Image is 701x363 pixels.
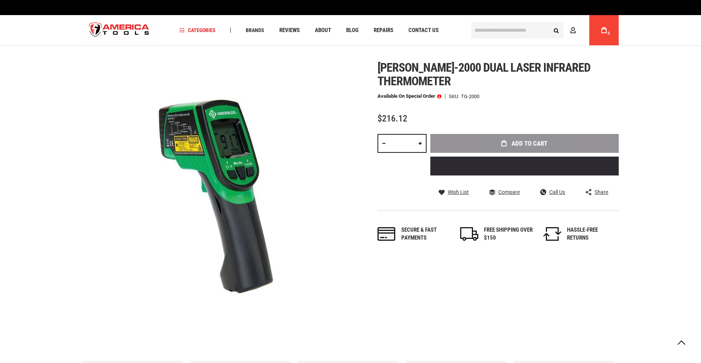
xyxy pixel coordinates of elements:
[343,25,362,35] a: Blog
[377,94,441,99] p: Available on Special Order
[408,28,439,33] span: Contact Us
[279,28,300,33] span: Reviews
[608,31,610,35] span: 0
[595,189,608,195] span: Share
[484,226,533,242] div: FREE SHIPPING OVER $150
[460,227,478,241] img: shipping
[597,15,611,45] a: 0
[311,25,334,35] a: About
[246,28,264,33] span: Brands
[549,23,564,37] button: Search
[370,25,397,35] a: Repairs
[83,61,351,329] img: main product photo
[377,113,407,124] span: $216.12
[176,25,219,35] a: Categories
[374,28,393,33] span: Repairs
[346,28,359,33] span: Blog
[498,189,520,195] span: Compare
[439,189,469,195] a: Wish List
[543,227,561,241] img: returns
[567,226,616,242] div: HASSLE-FREE RETURNS
[242,25,268,35] a: Brands
[276,25,303,35] a: Reviews
[179,28,216,33] span: Categories
[549,189,565,195] span: Call Us
[83,16,156,45] img: America Tools
[377,227,396,241] img: payments
[83,16,156,45] a: store logo
[489,189,520,195] a: Compare
[401,226,450,242] div: Secure & fast payments
[540,189,565,195] a: Call Us
[448,189,469,195] span: Wish List
[449,94,461,99] strong: SKU
[405,25,442,35] a: Contact Us
[377,60,591,88] span: [PERSON_NAME]-2000 dual laser infrared thermometer
[315,28,331,33] span: About
[461,94,479,99] div: TG-2000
